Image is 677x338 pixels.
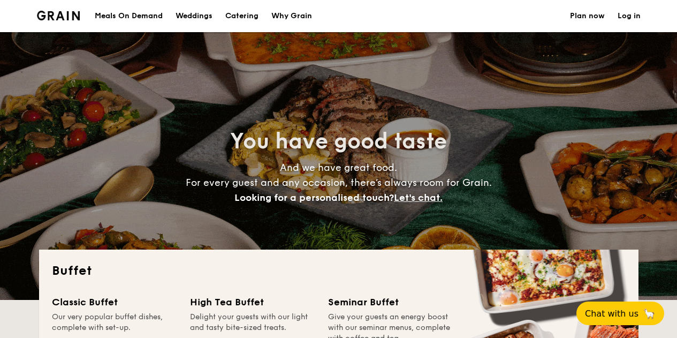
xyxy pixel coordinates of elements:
h2: Buffet [52,262,626,280]
span: And we have great food. For every guest and any occasion, there’s always room for Grain. [186,162,492,204]
span: Looking for a personalised touch? [234,192,394,204]
a: Logotype [37,11,80,20]
div: High Tea Buffet [190,295,315,310]
span: You have good taste [230,129,447,154]
div: Classic Buffet [52,295,177,310]
div: Seminar Buffet [328,295,453,310]
span: 🦙 [643,307,656,320]
span: Let's chat. [394,192,443,204]
img: Grain [37,11,80,20]
button: Chat with us🦙 [576,302,664,325]
span: Chat with us [585,309,638,319]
